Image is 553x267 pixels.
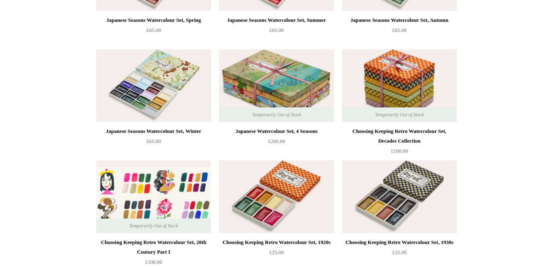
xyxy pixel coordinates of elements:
[342,15,457,48] a: Japanese Seasons Watercolour Set, Autumn £65.00
[96,49,211,122] a: Japanese Seasons Watercolour Set, Winter Japanese Seasons Watercolour Set, Winter
[121,219,186,233] span: Temporarily Out of Stock
[392,27,407,33] span: £65.00
[219,160,334,233] img: Choosing Keeping Retro Watercolour Set, 1920s
[96,160,211,233] img: Choosing Keeping Retro Watercolour Set, 20th Century Part I
[145,259,162,265] span: £100.00
[342,49,457,122] a: Choosing Keeping Retro Watercolour Set, Decades Collection Choosing Keeping Retro Watercolour Set...
[219,15,334,48] a: Japanese Seasons Watercolour Set, Summer £65.00
[96,160,211,233] a: Choosing Keeping Retro Watercolour Set, 20th Century Part I Choosing Keeping Retro Watercolour Se...
[219,126,334,160] a: Japanese Watercolour Set, 4 Seasons £260.00
[98,15,209,25] div: Japanese Seasons Watercolour Set, Spring
[268,138,285,144] span: £260.00
[221,15,332,25] div: Japanese Seasons Watercolour Set, Summer
[96,126,211,160] a: Japanese Seasons Watercolour Set, Winter £65.00
[146,138,161,144] span: £65.00
[96,49,211,122] img: Japanese Seasons Watercolour Set, Winter
[342,160,457,233] img: Choosing Keeping Retro Watercolour Set, 1930s
[269,249,284,255] span: £25.00
[344,126,455,146] div: Choosing Keeping Retro Watercolour Set, Decades Collection
[391,148,408,154] span: £160.00
[146,27,161,33] span: £65.00
[244,107,309,122] span: Temporarily Out of Stock
[219,49,334,122] img: Japanese Watercolour Set, 4 Seasons
[98,126,209,136] div: Japanese Seasons Watercolour Set, Winter
[219,49,334,122] a: Japanese Watercolour Set, 4 Seasons Japanese Watercolour Set, 4 Seasons Temporarily Out of Stock
[392,249,407,255] span: £25.00
[344,15,455,25] div: Japanese Seasons Watercolour Set, Autumn
[342,49,457,122] img: Choosing Keeping Retro Watercolour Set, Decades Collection
[221,238,332,247] div: Choosing Keeping Retro Watercolour Set, 1920s
[344,238,455,247] div: Choosing Keeping Retro Watercolour Set, 1930s
[98,238,209,257] div: Choosing Keeping Retro Watercolour Set, 20th Century Part I
[96,15,211,48] a: Japanese Seasons Watercolour Set, Spring £65.00
[367,107,432,122] span: Temporarily Out of Stock
[221,126,332,136] div: Japanese Watercolour Set, 4 Seasons
[342,160,457,233] a: Choosing Keeping Retro Watercolour Set, 1930s Choosing Keeping Retro Watercolour Set, 1930s
[219,160,334,233] a: Choosing Keeping Retro Watercolour Set, 1920s Choosing Keeping Retro Watercolour Set, 1920s
[342,126,457,160] a: Choosing Keeping Retro Watercolour Set, Decades Collection £160.00
[269,27,284,33] span: £65.00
